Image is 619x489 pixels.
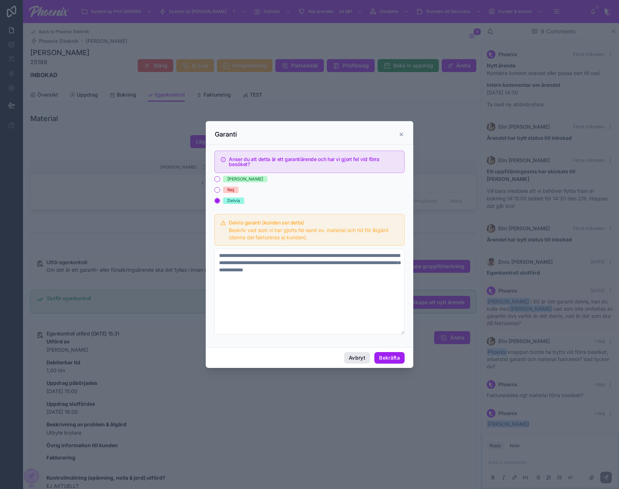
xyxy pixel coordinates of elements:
button: Avbryt [344,352,370,364]
div: [PERSON_NAME] [227,176,263,182]
h5: Delvis garanti (kunden ser detta) [229,220,398,225]
div: Nej [227,187,234,193]
div: Beskriv vad som vi har gjorts fel samt ev. material och tid för åtgärd (denna del faktureras ej k... [229,227,398,241]
button: Bekräfta [374,352,405,364]
span: Beskriv vad som vi har gjorts fel samt ev. material och tid för åtgärd (denna del faktureras ej k... [229,227,388,240]
div: Delvis [227,197,240,204]
h5: Anser du att detta är ett garantiärende och har vi gjort fel vid förra besöket? [229,157,398,167]
h3: Garanti [215,130,237,139]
